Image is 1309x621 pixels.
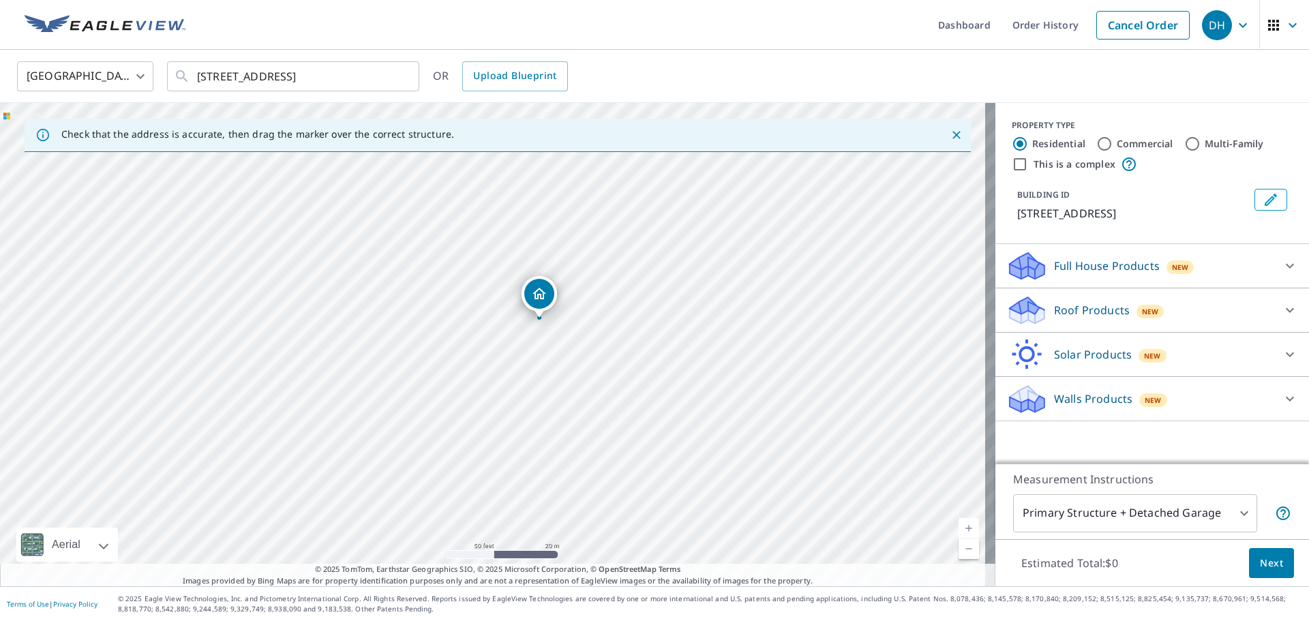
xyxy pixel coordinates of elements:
[48,528,85,562] div: Aerial
[1017,189,1070,200] p: BUILDING ID
[1172,262,1189,273] span: New
[433,61,568,91] div: OR
[1013,494,1257,532] div: Primary Structure + Detached Garage
[61,128,454,140] p: Check that the address is accurate, then drag the marker over the correct structure.
[959,518,979,539] a: Current Level 19, Zoom In
[1202,10,1232,40] div: DH
[959,539,979,559] a: Current Level 19, Zoom Out
[1006,338,1298,371] div: Solar ProductsNew
[1145,395,1162,406] span: New
[7,599,49,609] a: Terms of Use
[7,600,97,608] p: |
[197,57,391,95] input: Search by address or latitude-longitude
[1054,258,1160,274] p: Full House Products
[1006,249,1298,282] div: Full House ProductsNew
[659,564,681,574] a: Terms
[1006,294,1298,327] div: Roof ProductsNew
[1054,391,1132,407] p: Walls Products
[53,599,97,609] a: Privacy Policy
[1034,157,1115,171] label: This is a complex
[462,61,567,91] a: Upload Blueprint
[1054,302,1130,318] p: Roof Products
[1013,471,1291,487] p: Measurement Instructions
[1260,555,1283,572] span: Next
[1096,11,1190,40] a: Cancel Order
[1144,350,1161,361] span: New
[1249,548,1294,579] button: Next
[599,564,656,574] a: OpenStreetMap
[1010,548,1129,578] p: Estimated Total: $0
[948,126,965,144] button: Close
[315,564,681,575] span: © 2025 TomTom, Earthstar Geographics SIO, © 2025 Microsoft Corporation, ©
[1006,382,1298,415] div: Walls ProductsNew
[473,67,556,85] span: Upload Blueprint
[17,57,153,95] div: [GEOGRAPHIC_DATA]
[1017,205,1249,222] p: [STREET_ADDRESS]
[1275,505,1291,521] span: Your report will include the primary structure and a detached garage if one exists.
[1254,189,1287,211] button: Edit building 1
[1012,119,1293,132] div: PROPERTY TYPE
[1054,346,1132,363] p: Solar Products
[1205,137,1264,151] label: Multi-Family
[1032,137,1085,151] label: Residential
[16,528,118,562] div: Aerial
[25,15,185,35] img: EV Logo
[1142,306,1159,317] span: New
[118,594,1302,614] p: © 2025 Eagle View Technologies, Inc. and Pictometry International Corp. All Rights Reserved. Repo...
[1117,137,1173,151] label: Commercial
